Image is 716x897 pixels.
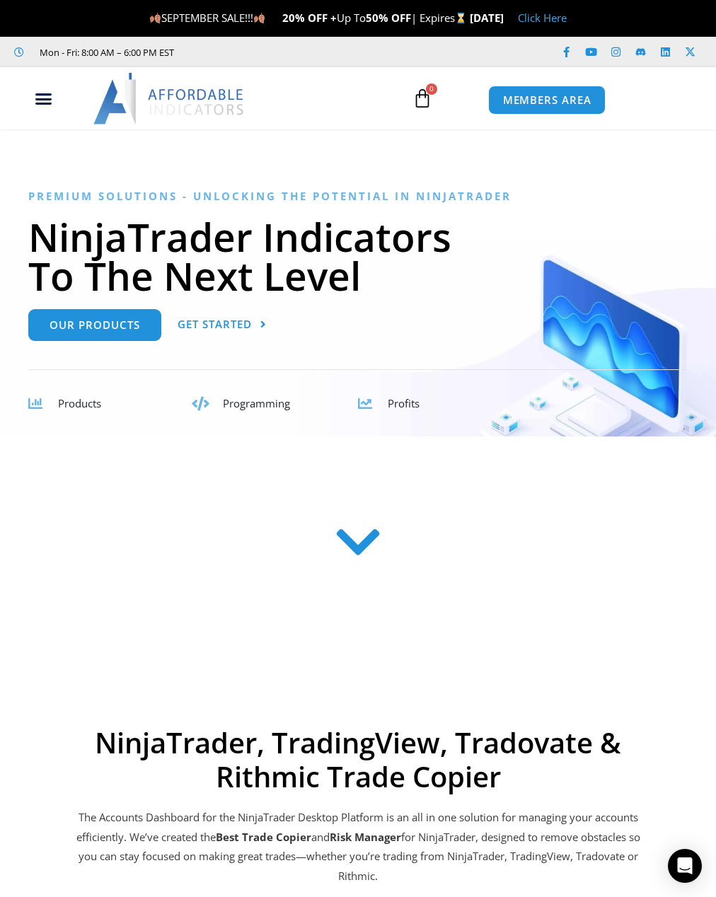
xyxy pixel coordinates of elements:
[366,11,411,25] strong: 50% OFF
[254,13,265,23] img: 🍂
[150,13,161,23] img: 🍂
[50,320,140,330] span: Our Products
[518,11,567,25] a: Click Here
[185,45,397,59] iframe: Customer reviews powered by Trustpilot
[178,309,267,341] a: Get Started
[93,73,246,124] img: LogoAI | Affordable Indicators – NinjaTrader
[388,396,420,410] span: Profits
[426,83,437,95] span: 0
[71,808,645,886] p: The Accounts Dashboard for the NinjaTrader Desktop Platform is an all in one solution for managin...
[282,11,337,25] strong: 20% OFF +
[391,78,454,119] a: 0
[149,11,470,25] span: SEPTEMBER SALE!!! Up To | Expires
[28,309,161,341] a: Our Products
[28,217,688,295] h1: NinjaTrader Indicators To The Next Level
[470,11,504,25] strong: [DATE]
[668,849,702,883] div: Open Intercom Messenger
[36,44,174,61] span: Mon - Fri: 8:00 AM – 6:00 PM EST
[178,319,252,330] span: Get Started
[8,86,79,112] div: Menu Toggle
[28,190,688,203] h6: Premium Solutions - Unlocking the Potential in NinjaTrader
[216,830,311,844] b: Best Trade Copier
[223,396,290,410] span: Programming
[58,396,101,410] span: Products
[503,95,591,105] span: MEMBERS AREA
[71,726,645,794] h2: NinjaTrader, TradingView, Tradovate & Rithmic Trade Copier
[330,830,401,844] strong: Risk Manager
[456,13,466,23] img: ⌛
[488,86,606,115] a: MEMBERS AREA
